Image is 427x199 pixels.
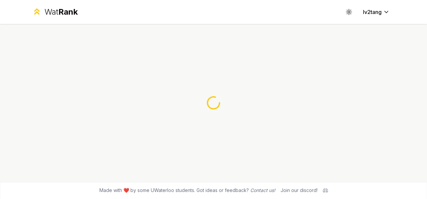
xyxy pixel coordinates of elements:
div: Wat [44,7,78,17]
span: Rank [58,7,78,17]
button: lv2tang [358,6,395,18]
a: Contact us! [250,187,275,193]
span: lv2tang [363,8,382,16]
div: Join our discord! [281,187,318,194]
span: Made with ❤️ by some UWaterloo students. Got ideas or feedback? [99,187,275,194]
a: WatRank [32,7,78,17]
